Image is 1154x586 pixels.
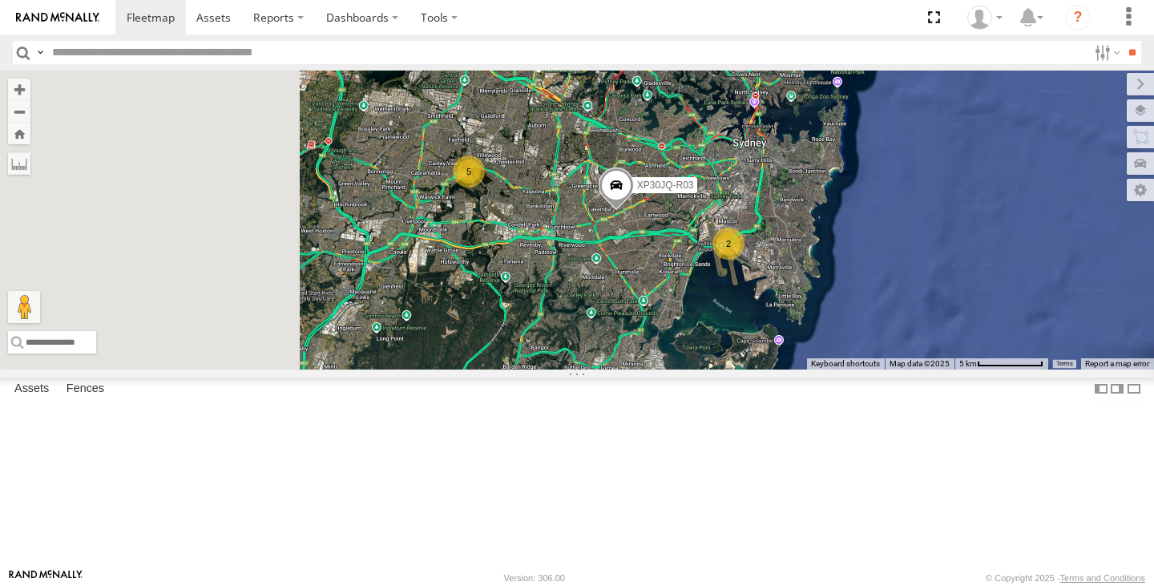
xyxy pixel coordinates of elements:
[1109,378,1125,401] label: Dock Summary Table to the Right
[8,152,30,175] label: Measure
[637,180,694,192] span: XP30JQ-R03
[1088,41,1123,64] label: Search Filter Options
[1085,359,1149,368] a: Report a map error
[890,359,950,368] span: Map data ©2025
[59,378,112,401] label: Fences
[8,79,30,100] button: Zoom in
[1127,179,1154,201] label: Map Settings
[8,123,30,144] button: Zoom Home
[34,41,46,64] label: Search Query
[8,100,30,123] button: Zoom out
[954,358,1048,370] button: Map scale: 5 km per 79 pixels
[962,6,1008,30] div: Quang MAC
[1065,5,1091,30] i: ?
[16,12,99,23] img: rand-logo.svg
[504,573,565,583] div: Version: 306.00
[1126,378,1142,401] label: Hide Summary Table
[986,573,1145,583] div: © Copyright 2025 -
[453,156,485,188] div: 5
[1060,573,1145,583] a: Terms and Conditions
[811,358,880,370] button: Keyboard shortcuts
[959,359,977,368] span: 5 km
[1056,360,1073,366] a: Terms (opens in new tab)
[712,228,744,260] div: 2
[8,291,40,323] button: Drag Pegman onto the map to open Street View
[9,570,83,586] a: Visit our Website
[6,378,57,401] label: Assets
[1093,378,1109,401] label: Dock Summary Table to the Left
